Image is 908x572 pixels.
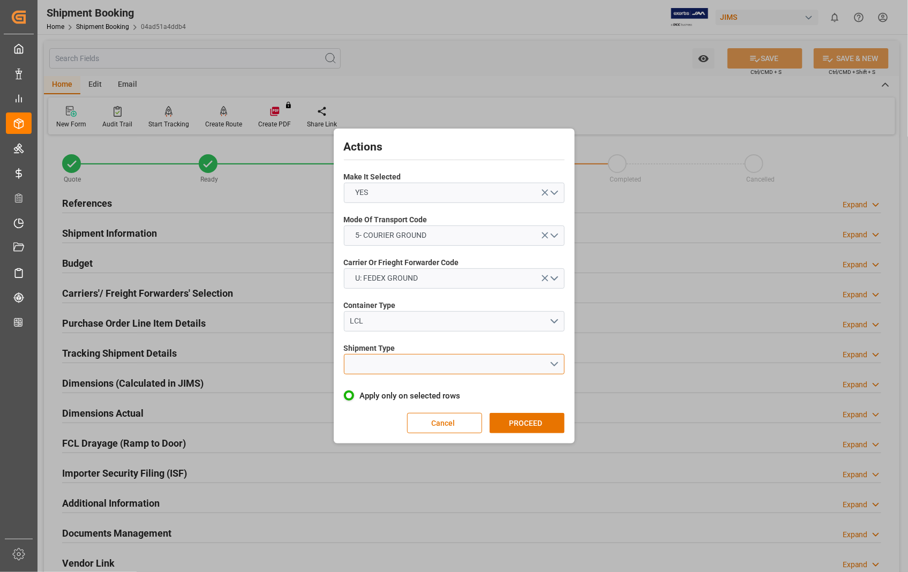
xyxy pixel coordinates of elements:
span: Shipment Type [344,343,395,354]
span: Carrier Or Frieght Forwarder Code [344,257,459,268]
span: U: FEDEX GROUND [350,273,423,284]
button: open menu [344,311,565,332]
span: Mode Of Transport Code [344,214,427,225]
div: LCL [350,315,549,327]
button: open menu [344,225,565,246]
button: PROCEED [490,413,565,433]
h2: Actions [344,139,565,156]
button: open menu [344,354,565,374]
label: Apply only on selected rows [344,389,565,402]
span: Container Type [344,300,396,311]
span: 5- COURIER GROUND [350,230,432,241]
button: open menu [344,268,565,289]
span: Make It Selected [344,171,401,183]
button: open menu [344,183,565,203]
span: YES [350,187,373,198]
button: Cancel [407,413,482,433]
